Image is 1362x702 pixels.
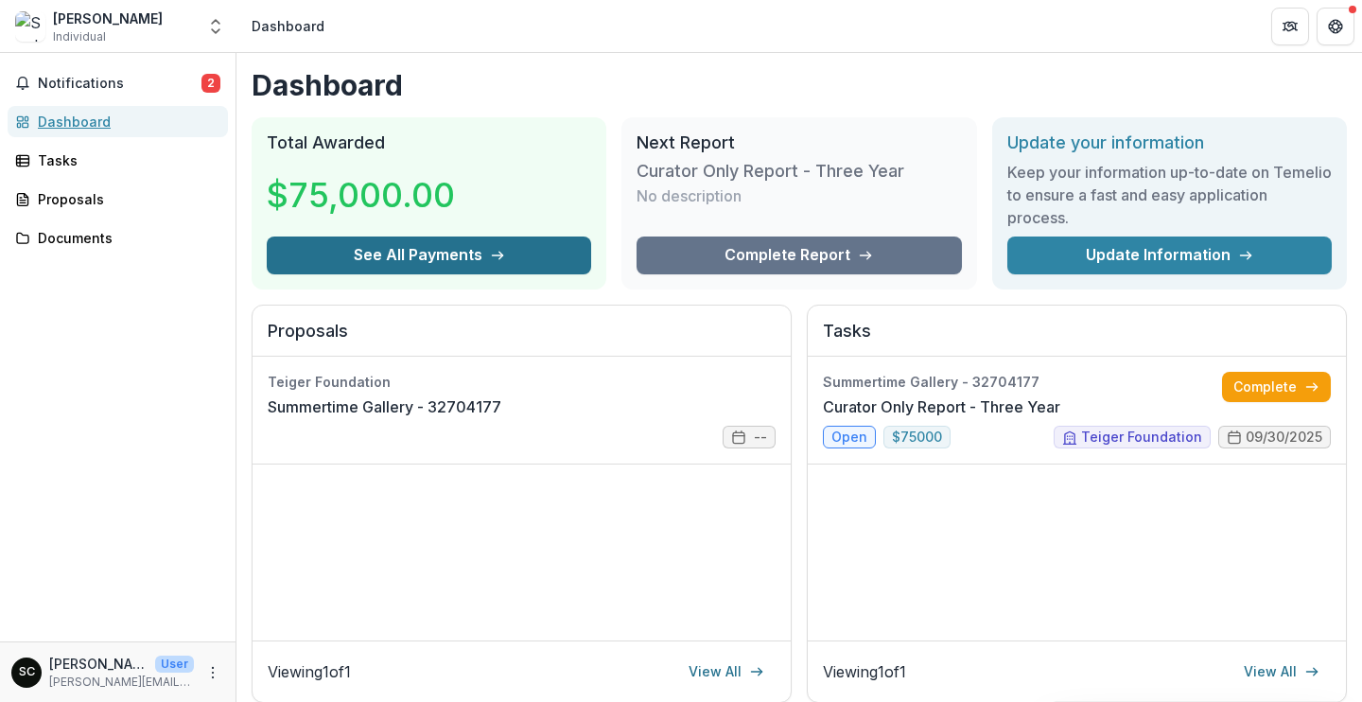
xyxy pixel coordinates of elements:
h2: Tasks [823,321,1331,357]
span: Individual [53,28,106,45]
span: Notifications [38,76,201,92]
a: Complete Report [637,237,961,274]
p: Viewing 1 of 1 [268,660,351,683]
button: Notifications2 [8,68,228,98]
button: More [201,661,224,684]
h2: Proposals [268,321,776,357]
h3: $75,000.00 [267,169,455,220]
div: Dashboard [38,112,213,132]
h2: Next Report [637,132,961,153]
h1: Dashboard [252,68,1347,102]
a: Update Information [1007,237,1332,274]
div: Dashboard [252,16,324,36]
div: Documents [38,228,213,248]
h2: Update your information [1007,132,1332,153]
a: Tasks [8,145,228,176]
a: Curator Only Report - Three Year [823,395,1060,418]
h3: Curator Only Report - Three Year [637,161,904,182]
button: Get Help [1317,8,1354,45]
div: [PERSON_NAME] [53,9,163,28]
img: Sophia Cosmadopoulos [15,11,45,42]
p: User [155,656,194,673]
h2: Total Awarded [267,132,591,153]
div: Tasks [38,150,213,170]
div: SOPHIA COSMADOPOULOS [19,666,35,678]
a: Summertime Gallery - 32704177 [268,395,501,418]
a: Documents [8,222,228,254]
p: Viewing 1 of 1 [823,660,906,683]
button: See All Payments [267,237,591,274]
a: View All [1232,657,1331,687]
nav: breadcrumb [244,12,332,40]
a: Dashboard [8,106,228,137]
a: View All [677,657,776,687]
button: Open entity switcher [202,8,229,45]
span: 2 [201,74,220,93]
a: Proposals [8,184,228,215]
p: No description [637,184,742,207]
div: Proposals [38,189,213,209]
a: Complete [1222,372,1331,402]
h3: Keep your information up-to-date on Temelio to ensure a fast and easy application process. [1007,161,1332,229]
button: Partners [1271,8,1309,45]
p: [PERSON_NAME][EMAIL_ADDRESS][DOMAIN_NAME] [49,674,194,691]
p: [PERSON_NAME] [49,654,148,674]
